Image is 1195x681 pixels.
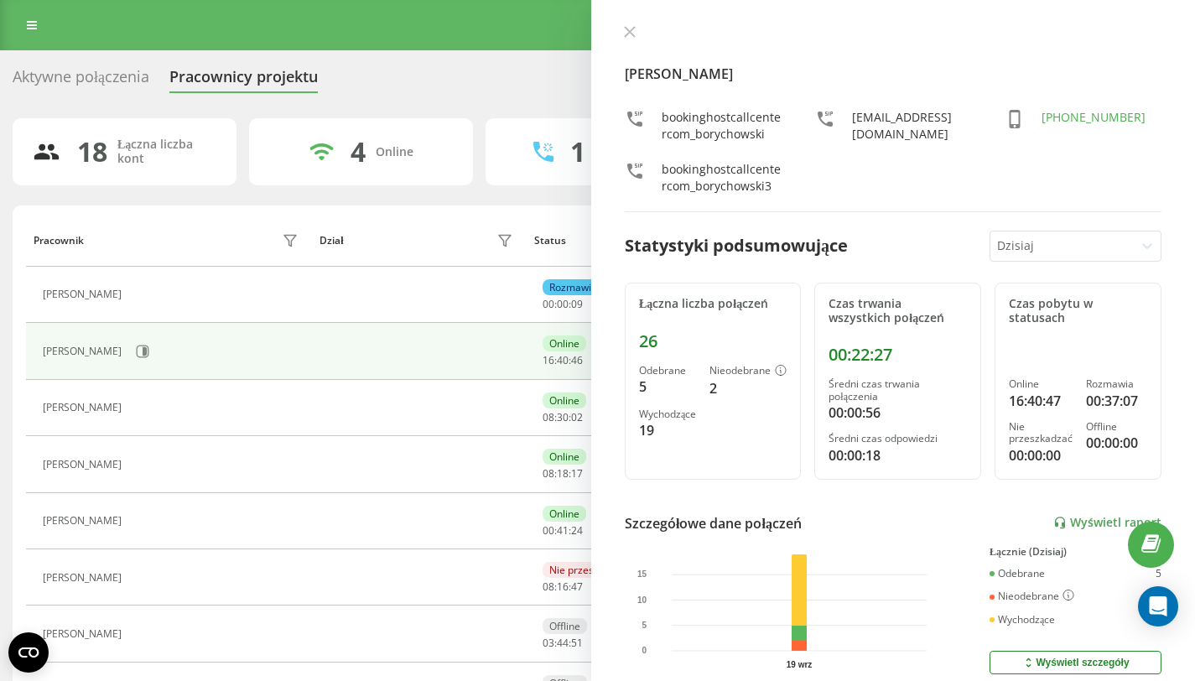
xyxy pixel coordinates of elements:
[1138,586,1178,626] div: Open Intercom Messenger
[557,636,569,650] span: 44
[639,377,696,397] div: 5
[637,569,647,579] text: 15
[43,572,126,584] div: [PERSON_NAME]
[1042,109,1146,125] a: [PHONE_NUMBER]
[662,109,782,143] div: bookinghostcallcentercom_borychowski
[1086,421,1147,433] div: Offline
[43,289,126,300] div: [PERSON_NAME]
[637,595,647,604] text: 10
[543,392,586,408] div: Online
[543,335,586,351] div: Online
[543,525,583,537] div: : :
[625,64,1161,84] h4: [PERSON_NAME]
[543,449,586,465] div: Online
[543,523,554,538] span: 00
[543,618,587,634] div: Offline
[1009,378,1073,390] div: Online
[320,235,343,247] div: Dział
[571,580,583,594] span: 47
[829,433,967,444] div: Średni czas odpowiedzi
[1156,568,1161,580] div: 5
[43,346,126,357] div: [PERSON_NAME]
[8,632,49,673] button: Open CMP widget
[787,660,813,669] text: 19 wrz
[990,590,1074,603] div: Nieodebrane
[709,378,787,398] div: 2
[543,506,586,522] div: Online
[829,297,967,325] div: Czas trwania wszystkich połączeń
[571,410,583,424] span: 02
[543,581,583,593] div: : :
[639,420,696,440] div: 19
[639,408,696,420] div: Wychodzące
[557,580,569,594] span: 16
[852,109,972,143] div: [EMAIL_ADDRESS][DOMAIN_NAME]
[639,365,696,377] div: Odebrane
[543,279,604,295] div: Rozmawia
[543,580,554,594] span: 08
[662,161,782,195] div: bookinghostcallcentercom_borychowski3
[43,515,126,527] div: [PERSON_NAME]
[376,145,413,159] div: Online
[639,331,787,351] div: 26
[639,297,787,311] div: Łączna liczba połączeń
[543,410,554,424] span: 08
[543,297,554,311] span: 00
[543,636,554,650] span: 03
[1009,391,1073,411] div: 16:40:47
[571,523,583,538] span: 24
[1009,445,1073,465] div: 00:00:00
[990,651,1161,674] button: Wyświetl szczegóły
[543,299,583,310] div: : :
[829,403,967,423] div: 00:00:56
[43,459,126,470] div: [PERSON_NAME]
[829,345,967,365] div: 00:22:27
[543,355,583,366] div: : :
[34,235,84,247] div: Pracownik
[642,620,647,629] text: 5
[1086,391,1147,411] div: 00:37:07
[169,68,318,94] div: Pracownicy projektu
[1086,378,1147,390] div: Rozmawia
[13,68,149,94] div: Aktywne połączenia
[1009,421,1073,445] div: Nie przeszkadzać
[534,235,566,247] div: Status
[77,136,107,168] div: 18
[1021,656,1129,669] div: Wyświetl szczegóły
[1009,297,1147,325] div: Czas pobytu w statusach
[571,466,583,481] span: 17
[990,546,1161,558] div: Łącznie (Dzisiaj)
[625,233,848,258] div: Statystyki podsumowujące
[1086,433,1147,453] div: 00:00:00
[543,353,554,367] span: 16
[43,628,126,640] div: [PERSON_NAME]
[829,445,967,465] div: 00:00:18
[557,297,569,311] span: 00
[709,365,787,378] div: Nieodebrane
[571,353,583,367] span: 46
[351,136,366,168] div: 4
[43,402,126,413] div: [PERSON_NAME]
[1053,516,1161,530] a: Wyświetl raport
[571,297,583,311] span: 09
[642,646,647,655] text: 0
[625,513,802,533] div: Szczegółowe dane połączeń
[557,523,569,538] span: 41
[570,136,585,168] div: 1
[990,614,1055,626] div: Wychodzące
[543,637,583,649] div: : :
[571,636,583,650] span: 51
[557,410,569,424] span: 30
[543,412,583,424] div: : :
[543,468,583,480] div: : :
[557,353,569,367] span: 40
[543,466,554,481] span: 08
[829,378,967,403] div: Średni czas trwania połączenia
[543,562,638,578] div: Nie przeszkadzać
[117,138,216,166] div: Łączna liczba kont
[990,568,1045,580] div: Odebrane
[557,466,569,481] span: 18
